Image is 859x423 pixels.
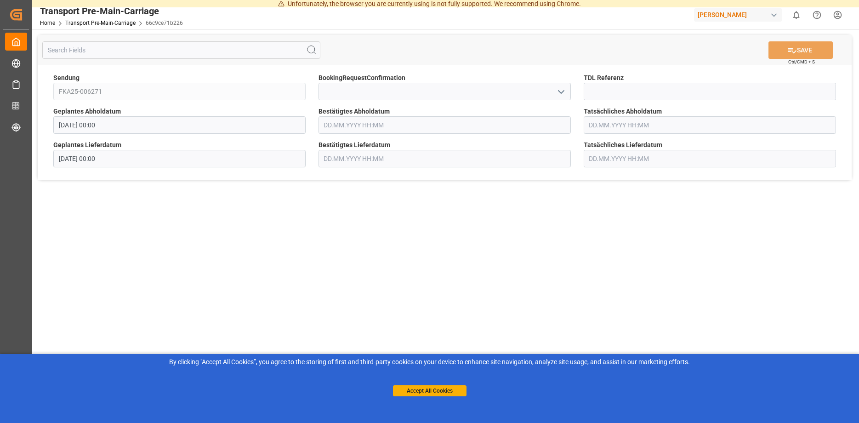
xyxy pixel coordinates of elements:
input: DD.MM.YYYY HH:MM [53,150,306,167]
span: Bestätigtes Abholdatum [319,107,390,116]
span: Tatsächliches Lieferdatum [584,140,662,150]
button: SAVE [768,41,833,59]
span: Sendung [53,73,80,83]
span: Geplantes Lieferdatum [53,140,121,150]
span: BookingRequestConfirmation [319,73,405,83]
span: Bestätigtes Lieferdatum [319,140,390,150]
button: show 0 new notifications [786,5,807,25]
input: DD.MM.YYYY HH:MM [319,116,571,134]
a: Home [40,20,55,26]
span: Tatsächliches Abholdatum [584,107,662,116]
button: open menu [553,85,567,99]
input: Search Fields [42,41,320,59]
button: Accept All Cookies [393,385,466,396]
span: Geplantes Abholdatum [53,107,121,116]
button: Help Center [807,5,827,25]
button: [PERSON_NAME] [694,6,786,23]
input: DD.MM.YYYY HH:MM [319,150,571,167]
div: Transport Pre-Main-Carriage [40,4,183,18]
input: DD.MM.YYYY HH:MM [584,150,836,167]
div: [PERSON_NAME] [694,8,782,22]
input: DD.MM.YYYY HH:MM [53,116,306,134]
div: By clicking "Accept All Cookies”, you agree to the storing of first and third-party cookies on yo... [6,357,853,367]
input: DD.MM.YYYY HH:MM [584,116,836,134]
span: Ctrl/CMD + S [788,58,815,65]
span: TDL Referenz [584,73,624,83]
a: Transport Pre-Main-Carriage [65,20,136,26]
